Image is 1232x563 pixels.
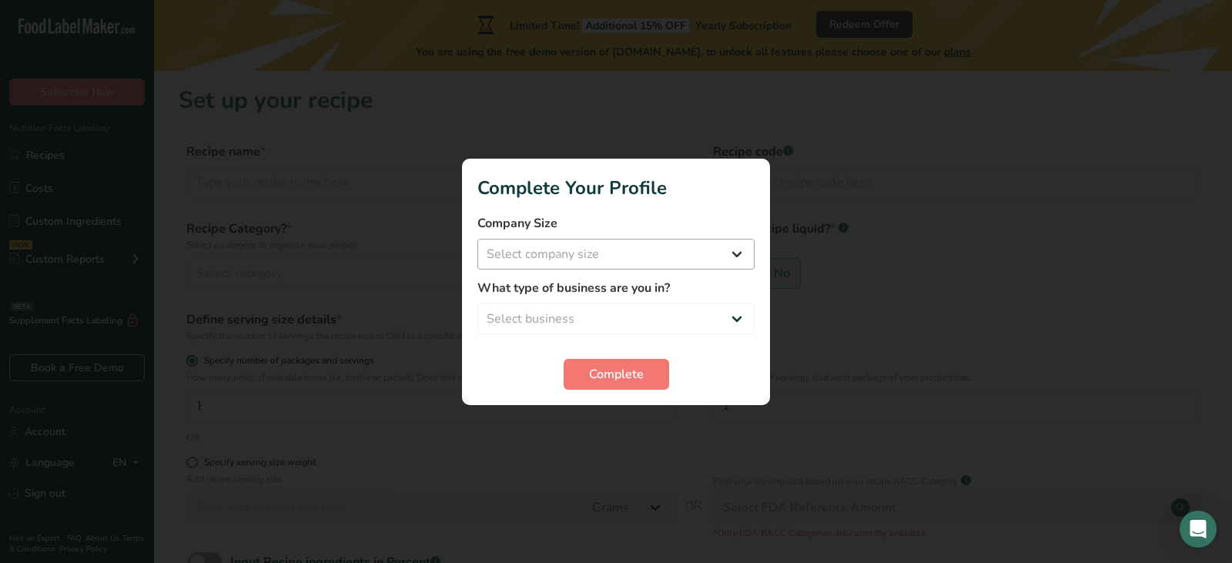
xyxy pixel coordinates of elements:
h1: Complete Your Profile [477,174,755,202]
div: Open Intercom Messenger [1180,511,1217,548]
label: Company Size [477,214,755,233]
span: Complete [589,365,644,384]
button: Complete [564,359,669,390]
label: What type of business are you in? [477,279,755,297]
